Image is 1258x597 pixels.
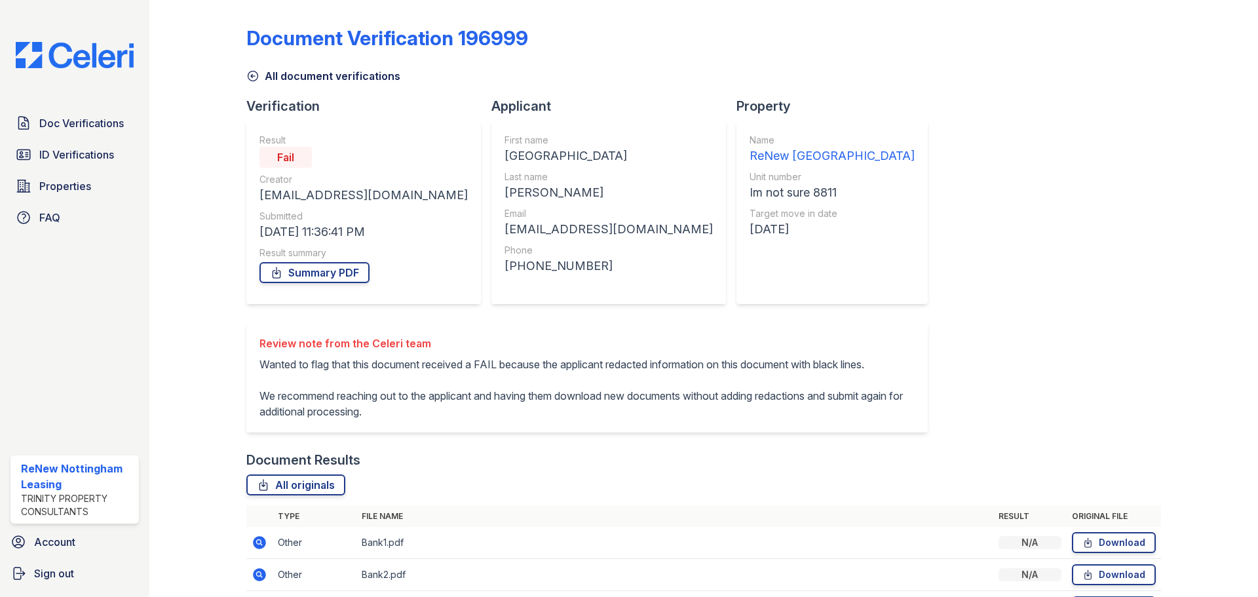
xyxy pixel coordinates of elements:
[259,134,468,147] div: Result
[505,134,713,147] div: First name
[1203,545,1245,584] iframe: chat widget
[246,26,528,50] div: Document Verification 196999
[39,115,124,131] span: Doc Verifications
[356,527,993,559] td: Bank1.pdf
[505,183,713,202] div: [PERSON_NAME]
[356,506,993,527] th: File name
[273,506,356,527] th: Type
[34,566,74,581] span: Sign out
[21,461,134,492] div: ReNew Nottingham Leasing
[505,170,713,183] div: Last name
[736,97,938,115] div: Property
[750,170,915,183] div: Unit number
[34,534,75,550] span: Account
[246,451,360,469] div: Document Results
[505,220,713,239] div: [EMAIL_ADDRESS][DOMAIN_NAME]
[246,68,400,84] a: All document verifications
[1067,506,1161,527] th: Original file
[505,257,713,275] div: [PHONE_NUMBER]
[10,142,139,168] a: ID Verifications
[750,147,915,165] div: ReNew [GEOGRAPHIC_DATA]
[505,244,713,257] div: Phone
[273,527,356,559] td: Other
[999,536,1061,549] div: N/A
[39,147,114,163] span: ID Verifications
[259,147,312,168] div: Fail
[1072,532,1156,553] a: Download
[750,134,915,165] a: Name ReNew [GEOGRAPHIC_DATA]
[491,97,736,115] div: Applicant
[39,210,60,225] span: FAQ
[750,220,915,239] div: [DATE]
[356,559,993,591] td: Bank2.pdf
[259,356,915,419] p: Wanted to flag that this document received a FAIL because the applicant redacted information on t...
[259,246,468,260] div: Result summary
[5,529,144,555] a: Account
[505,147,713,165] div: [GEOGRAPHIC_DATA]
[750,183,915,202] div: Im not sure 8811
[750,134,915,147] div: Name
[505,207,713,220] div: Email
[39,178,91,194] span: Properties
[10,204,139,231] a: FAQ
[259,262,370,283] a: Summary PDF
[1072,564,1156,585] a: Download
[750,207,915,220] div: Target move in date
[999,568,1061,581] div: N/A
[259,210,468,223] div: Submitted
[246,474,345,495] a: All originals
[273,559,356,591] td: Other
[5,42,144,68] img: CE_Logo_Blue-a8612792a0a2168367f1c8372b55b34899dd931a85d93a1a3d3e32e68fde9ad4.png
[5,560,144,587] a: Sign out
[21,492,134,518] div: Trinity Property Consultants
[259,223,468,241] div: [DATE] 11:36:41 PM
[10,173,139,199] a: Properties
[246,97,491,115] div: Verification
[10,110,139,136] a: Doc Verifications
[259,186,468,204] div: [EMAIL_ADDRESS][DOMAIN_NAME]
[259,173,468,186] div: Creator
[259,336,915,351] div: Review note from the Celeri team
[993,506,1067,527] th: Result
